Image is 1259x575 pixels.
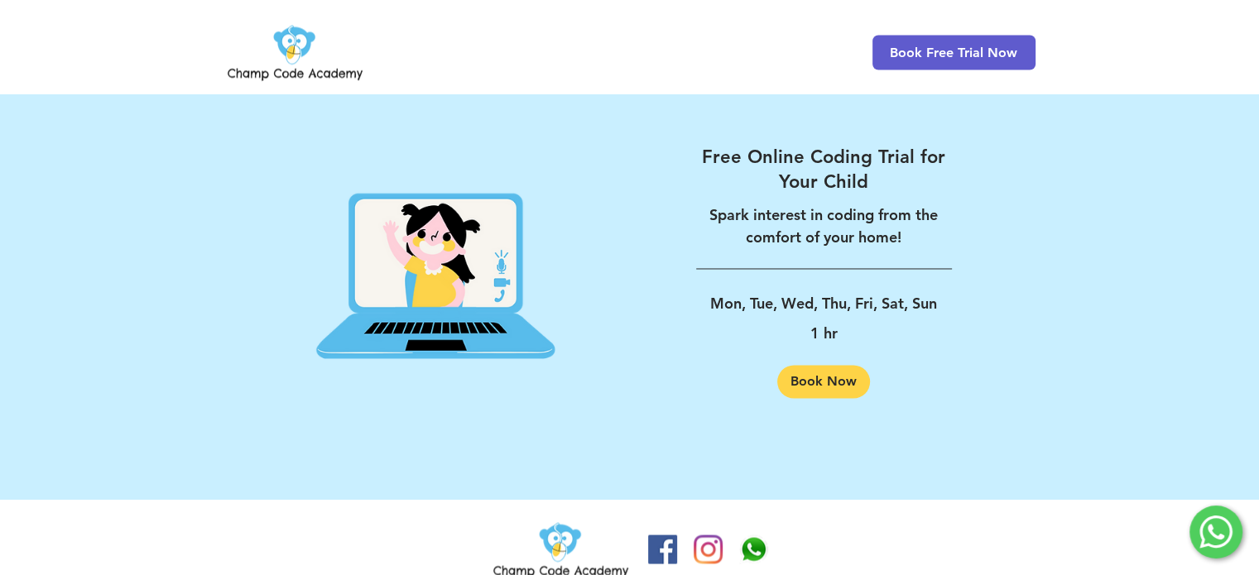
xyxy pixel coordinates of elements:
[696,145,952,194] a: Free Online Coding Trial for Your Child
[790,375,857,388] span: Book Now
[696,289,952,319] p: Mon, Tue, Wed, Thu, Fri, Sat, Sun
[696,319,952,348] p: 1 hr
[224,20,366,84] img: Champ Code Academy Logo PNG.png
[696,204,952,248] p: Spark interest in coding from the comfort of your home!
[648,534,677,563] img: Facebook
[739,534,768,563] img: Champ Code Academy WhatsApp
[777,365,870,398] a: Book Now
[872,35,1036,69] a: Book Free Trial Now
[890,45,1017,60] span: Book Free Trial Now
[694,534,723,563] img: Instagram
[648,534,768,563] ul: Social Bar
